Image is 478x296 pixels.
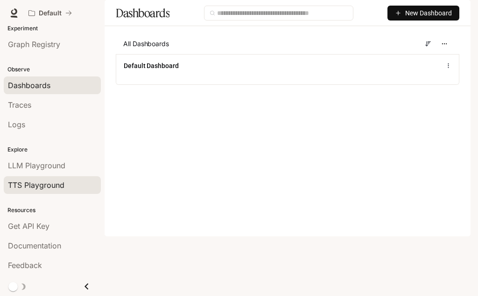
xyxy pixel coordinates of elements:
[24,4,76,22] button: All workspaces
[123,39,169,48] span: All Dashboards
[39,9,62,17] p: Default
[124,61,179,70] a: Default Dashboard
[405,8,452,18] span: New Dashboard
[387,6,459,21] button: New Dashboard
[116,4,169,22] h1: Dashboards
